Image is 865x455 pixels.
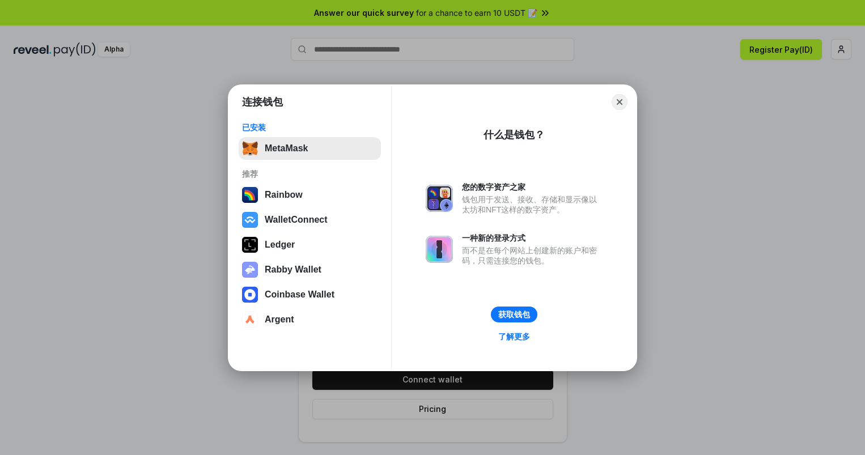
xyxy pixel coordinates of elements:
button: Argent [239,308,381,331]
div: 已安装 [242,122,378,133]
div: Coinbase Wallet [265,290,334,300]
div: 了解更多 [498,331,530,342]
a: 了解更多 [491,329,537,344]
div: Rabby Wallet [265,265,321,275]
div: Rainbow [265,190,303,200]
div: 钱包用于发送、接收、存储和显示像以太坊和NFT这样的数字资产。 [462,194,603,215]
button: Close [612,94,627,110]
div: 什么是钱包？ [484,128,545,142]
div: Ledger [265,240,295,250]
div: 您的数字资产之家 [462,182,603,192]
img: svg+xml,%3Csvg%20fill%3D%22none%22%20height%3D%2233%22%20viewBox%3D%220%200%2035%2033%22%20width%... [242,141,258,156]
button: MetaMask [239,137,381,160]
img: svg+xml,%3Csvg%20width%3D%2228%22%20height%3D%2228%22%20viewBox%3D%220%200%2028%2028%22%20fill%3D... [242,287,258,303]
div: WalletConnect [265,215,328,225]
button: WalletConnect [239,209,381,231]
h1: 连接钱包 [242,95,283,109]
div: 而不是在每个网站上创建新的账户和密码，只需连接您的钱包。 [462,245,603,266]
img: svg+xml,%3Csvg%20width%3D%2228%22%20height%3D%2228%22%20viewBox%3D%220%200%2028%2028%22%20fill%3D... [242,212,258,228]
div: 一种新的登录方式 [462,233,603,243]
img: svg+xml,%3Csvg%20xmlns%3D%22http%3A%2F%2Fwww.w3.org%2F2000%2Fsvg%22%20fill%3D%22none%22%20viewBox... [426,236,453,263]
button: Rainbow [239,184,381,206]
img: svg+xml,%3Csvg%20width%3D%2228%22%20height%3D%2228%22%20viewBox%3D%220%200%2028%2028%22%20fill%3D... [242,312,258,328]
button: Coinbase Wallet [239,283,381,306]
div: MetaMask [265,143,308,154]
button: 获取钱包 [491,307,537,322]
div: 获取钱包 [498,309,530,320]
img: svg+xml,%3Csvg%20xmlns%3D%22http%3A%2F%2Fwww.w3.org%2F2000%2Fsvg%22%20fill%3D%22none%22%20viewBox... [426,185,453,212]
img: svg+xml,%3Csvg%20xmlns%3D%22http%3A%2F%2Fwww.w3.org%2F2000%2Fsvg%22%20width%3D%2228%22%20height%3... [242,237,258,253]
button: Rabby Wallet [239,258,381,281]
div: Argent [265,314,294,325]
img: svg+xml,%3Csvg%20width%3D%22120%22%20height%3D%22120%22%20viewBox%3D%220%200%20120%20120%22%20fil... [242,187,258,203]
button: Ledger [239,233,381,256]
img: svg+xml,%3Csvg%20xmlns%3D%22http%3A%2F%2Fwww.w3.org%2F2000%2Fsvg%22%20fill%3D%22none%22%20viewBox... [242,262,258,278]
div: 推荐 [242,169,378,179]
